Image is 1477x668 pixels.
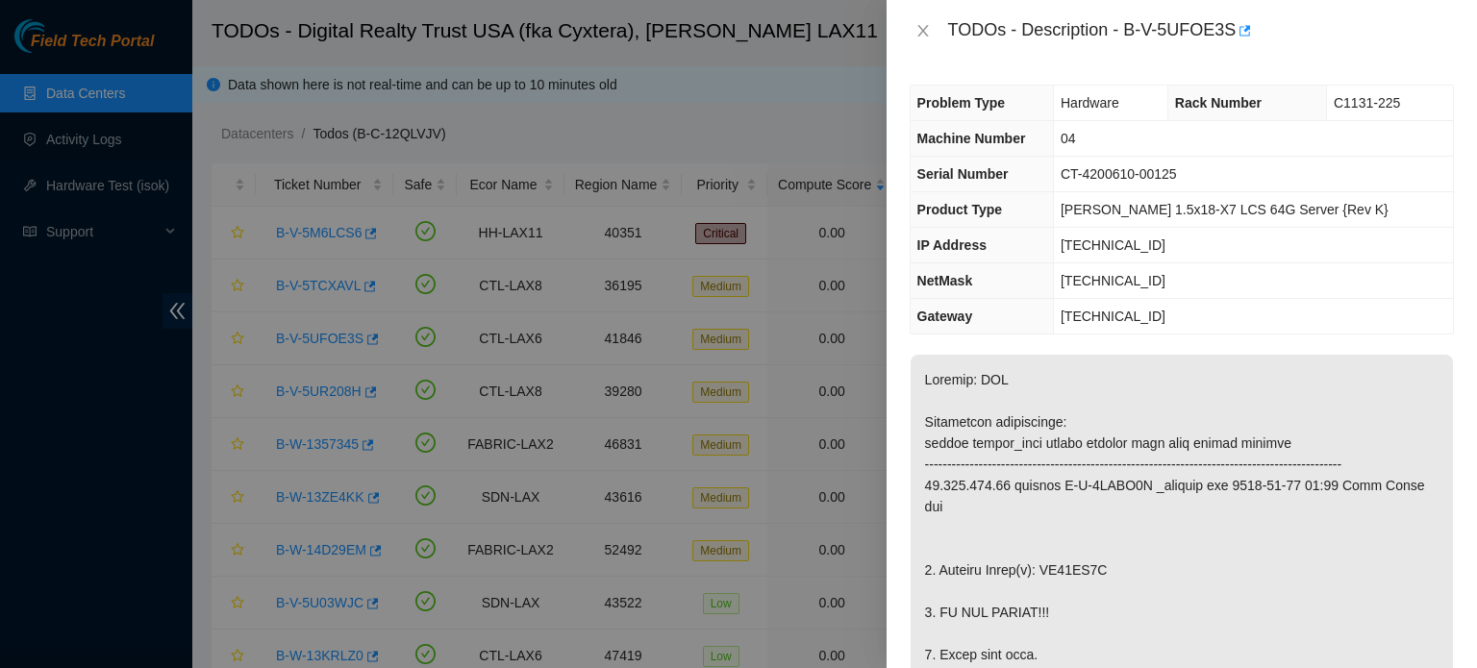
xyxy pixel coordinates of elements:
span: Machine Number [917,131,1026,146]
span: [TECHNICAL_ID] [1061,309,1165,324]
span: [TECHNICAL_ID] [1061,237,1165,253]
span: Product Type [917,202,1002,217]
span: close [915,23,931,38]
span: NetMask [917,273,973,288]
span: Problem Type [917,95,1006,111]
span: C1131-225 [1334,95,1400,111]
span: Serial Number [917,166,1009,182]
span: [PERSON_NAME] 1.5x18-X7 LCS 64G Server {Rev K} [1061,202,1389,217]
span: Hardware [1061,95,1119,111]
span: 04 [1061,131,1076,146]
button: Close [910,22,937,40]
span: Rack Number [1175,95,1262,111]
span: [TECHNICAL_ID] [1061,273,1165,288]
span: IP Address [917,237,987,253]
div: TODOs - Description - B-V-5UFOE3S [948,15,1454,46]
span: CT-4200610-00125 [1061,166,1177,182]
span: Gateway [917,309,973,324]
